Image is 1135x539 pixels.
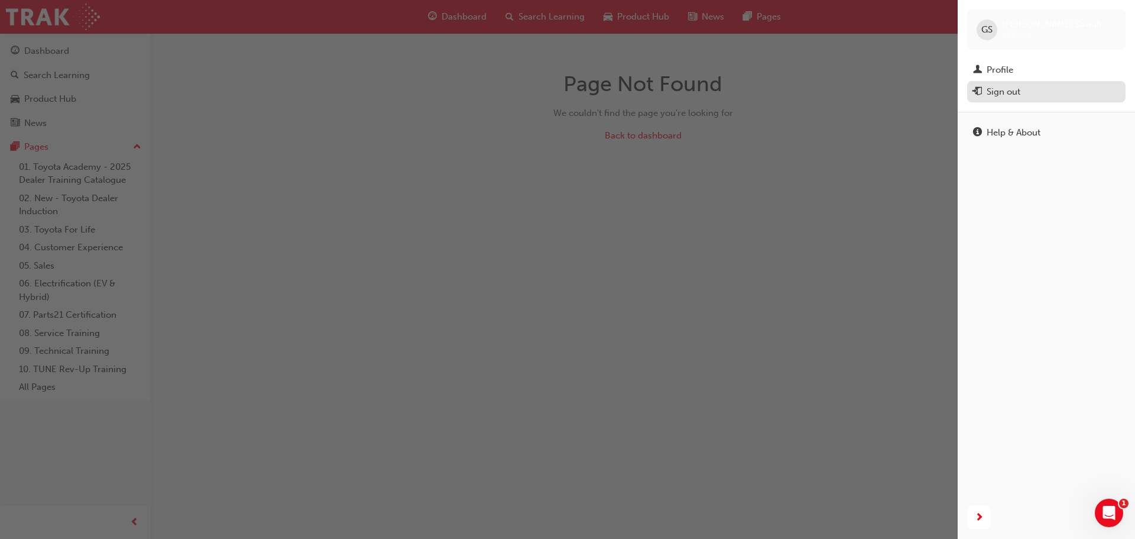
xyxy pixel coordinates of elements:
[981,23,993,37] span: GS
[1002,19,1101,30] span: [PERSON_NAME] Sawali
[987,85,1020,99] div: Sign out
[973,87,982,98] span: exit-icon
[967,59,1126,81] a: Profile
[973,128,982,138] span: info-icon
[1095,499,1123,527] iframe: Intercom live chat
[1119,499,1128,508] span: 1
[975,511,984,525] span: next-icon
[967,81,1126,103] button: Sign out
[987,63,1013,77] div: Profile
[987,126,1040,140] div: Help & About
[973,65,982,76] span: man-icon
[967,122,1126,144] a: Help & About
[1002,30,1032,40] span: 655008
